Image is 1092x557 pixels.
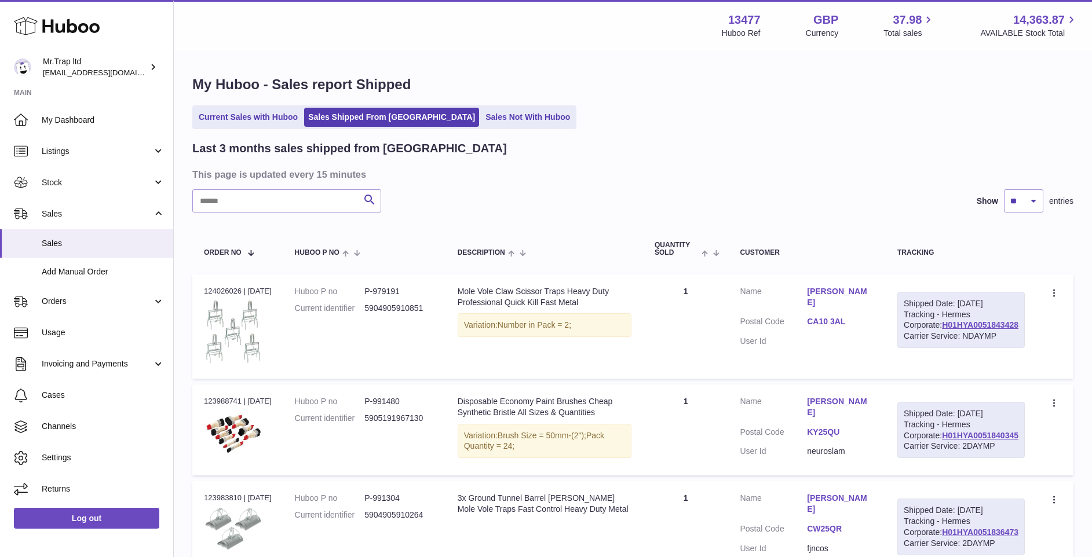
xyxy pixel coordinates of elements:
[42,238,165,249] span: Sales
[204,286,272,296] div: 124026026 | [DATE]
[195,108,302,127] a: Current Sales with Huboo
[458,493,631,515] div: 3x Ground Tunnel Barrel [PERSON_NAME] Mole Vole Traps Fast Control Heavy Duty Metal
[807,396,874,418] a: [PERSON_NAME]
[807,286,874,308] a: [PERSON_NAME]
[458,286,631,308] div: Mole Vole Claw Scissor Traps Heavy Duty Professional Quick Kill Fast Metal
[893,12,922,28] span: 37.98
[364,303,434,314] dd: 5904905910851
[42,115,165,126] span: My Dashboard
[204,493,272,503] div: 123983810 | [DATE]
[643,384,728,476] td: 1
[204,300,262,364] img: $_57.JPG
[295,249,339,256] span: Huboo P no
[42,177,152,188] span: Stock
[1013,12,1065,28] span: 14,363.87
[42,452,165,463] span: Settings
[458,396,631,418] div: Disposable Economy Paint Brushes Cheap Synthetic Bristle All Sizes & Quantities
[897,402,1025,459] div: Tracking - Hermes Corporate:
[295,413,365,424] dt: Current identifier
[807,543,874,554] dd: fjncos
[464,431,604,451] span: Pack Quantity = 24;
[740,493,807,518] dt: Name
[740,523,807,537] dt: Postal Code
[458,424,631,459] div: Variation:
[722,28,761,39] div: Huboo Ref
[14,58,31,76] img: office@grabacz.eu
[740,286,807,311] dt: Name
[295,303,365,314] dt: Current identifier
[807,446,874,457] dd: neuroslam
[43,56,147,78] div: Mr.Trap ltd
[498,320,571,329] span: Number in Pack = 2;
[498,431,586,440] span: Brush Size = 50mm-(2");
[942,527,1018,537] a: H01HYA0051836473
[364,510,434,521] dd: 5904905910264
[813,12,838,28] strong: GBP
[42,358,152,369] span: Invoicing and Payments
[740,543,807,554] dt: User Id
[204,249,242,256] span: Order No
[192,75,1073,94] h1: My Huboo - Sales report Shipped
[42,483,165,494] span: Returns
[806,28,839,39] div: Currency
[364,413,434,424] dd: 5905191967130
[904,331,1018,342] div: Carrier Service: NDAYMP
[42,390,165,401] span: Cases
[42,327,165,338] span: Usage
[904,538,1018,549] div: Carrier Service: 2DAYMP
[304,108,479,127] a: Sales Shipped From [GEOGRAPHIC_DATA]
[740,316,807,330] dt: Postal Code
[204,507,262,550] img: $_57.JPG
[364,396,434,407] dd: P-991480
[904,408,1018,419] div: Shipped Date: [DATE]
[942,320,1018,329] a: H01HYA0051843428
[883,28,935,39] span: Total sales
[43,68,170,77] span: [EMAIL_ADDRESS][DOMAIN_NAME]
[364,286,434,297] dd: P-979191
[807,523,874,534] a: CW25QR
[942,431,1018,440] a: H01HYA0051840345
[295,510,365,521] dt: Current identifier
[807,316,874,327] a: CA10 3AL
[364,493,434,504] dd: P-991304
[192,168,1071,181] h3: This page is updated every 15 minutes
[807,427,874,438] a: KY25QU
[904,505,1018,516] div: Shipped Date: [DATE]
[204,396,272,406] div: 123988741 | [DATE]
[980,28,1078,39] span: AVAILABLE Stock Total
[42,266,165,277] span: Add Manual Order
[904,441,1018,452] div: Carrier Service: 2DAYMP
[740,427,807,441] dt: Postal Code
[295,396,365,407] dt: Huboo P no
[740,249,874,256] div: Customer
[904,298,1018,309] div: Shipped Date: [DATE]
[42,208,152,219] span: Sales
[740,336,807,347] dt: User Id
[204,410,262,457] img: $_57.JPG
[883,12,935,39] a: 37.98 Total sales
[458,313,631,337] div: Variation:
[192,141,507,156] h2: Last 3 months sales shipped from [GEOGRAPHIC_DATA]
[14,508,159,529] a: Log out
[807,493,874,515] a: [PERSON_NAME]
[980,12,1078,39] a: 14,363.87 AVAILABLE Stock Total
[1049,196,1073,207] span: entries
[655,241,699,256] span: Quantity Sold
[740,396,807,421] dt: Name
[295,286,365,297] dt: Huboo P no
[740,446,807,457] dt: User Id
[643,274,728,379] td: 1
[728,12,761,28] strong: 13477
[897,292,1025,349] div: Tracking - Hermes Corporate:
[295,493,365,504] dt: Huboo P no
[481,108,574,127] a: Sales Not With Huboo
[897,499,1025,555] div: Tracking - Hermes Corporate:
[977,196,998,207] label: Show
[42,296,152,307] span: Orders
[42,146,152,157] span: Listings
[42,421,165,432] span: Channels
[897,249,1025,256] div: Tracking
[458,249,505,256] span: Description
